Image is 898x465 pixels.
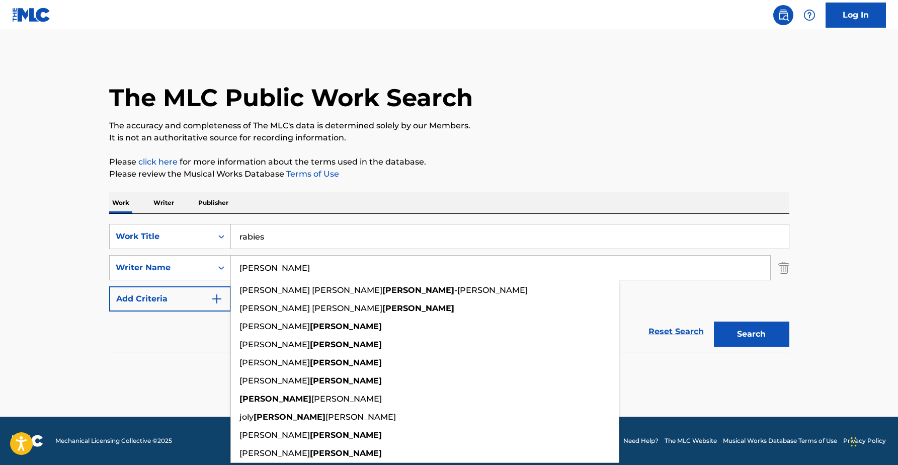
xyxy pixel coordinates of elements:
[454,285,528,295] span: -[PERSON_NAME]
[723,436,837,445] a: Musical Works Database Terms of Use
[109,132,789,144] p: It is not an authoritative source for recording information.
[254,412,325,422] strong: [PERSON_NAME]
[826,3,886,28] a: Log In
[12,8,51,22] img: MLC Logo
[773,5,793,25] a: Public Search
[310,430,382,440] strong: [PERSON_NAME]
[623,436,659,445] a: Need Help?
[138,157,178,167] a: click here
[310,322,382,331] strong: [PERSON_NAME]
[310,448,382,458] strong: [PERSON_NAME]
[239,430,310,440] span: [PERSON_NAME]
[116,262,206,274] div: Writer Name
[714,322,789,347] button: Search
[239,303,382,313] span: [PERSON_NAME] [PERSON_NAME]
[284,169,339,179] a: Terms of Use
[843,436,886,445] a: Privacy Policy
[239,358,310,367] span: [PERSON_NAME]
[665,436,717,445] a: The MLC Website
[109,156,789,168] p: Please for more information about the terms used in the database.
[311,394,382,404] span: [PERSON_NAME]
[310,358,382,367] strong: [PERSON_NAME]
[109,286,231,312] button: Add Criteria
[109,120,789,132] p: The accuracy and completeness of The MLC's data is determined solely by our Members.
[778,255,789,280] img: Delete Criterion
[803,9,815,21] img: help
[195,192,231,213] p: Publisher
[239,376,310,385] span: [PERSON_NAME]
[310,376,382,385] strong: [PERSON_NAME]
[55,436,172,445] span: Mechanical Licensing Collective © 2025
[239,285,382,295] span: [PERSON_NAME] [PERSON_NAME]
[382,303,454,313] strong: [PERSON_NAME]
[109,83,473,113] h1: The MLC Public Work Search
[239,394,311,404] strong: [PERSON_NAME]
[643,321,709,343] a: Reset Search
[239,322,310,331] span: [PERSON_NAME]
[382,285,454,295] strong: [PERSON_NAME]
[150,192,177,213] p: Writer
[109,192,132,213] p: Work
[239,412,254,422] span: joly
[211,293,223,305] img: 9d2ae6d4665cec9f34b9.svg
[851,427,857,457] div: Drag
[239,448,310,458] span: [PERSON_NAME]
[310,340,382,349] strong: [PERSON_NAME]
[12,435,43,447] img: logo
[325,412,396,422] span: [PERSON_NAME]
[799,5,820,25] div: Help
[239,340,310,349] span: [PERSON_NAME]
[109,224,789,352] form: Search Form
[777,9,789,21] img: search
[848,417,898,465] iframe: Chat Widget
[116,230,206,243] div: Work Title
[109,168,789,180] p: Please review the Musical Works Database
